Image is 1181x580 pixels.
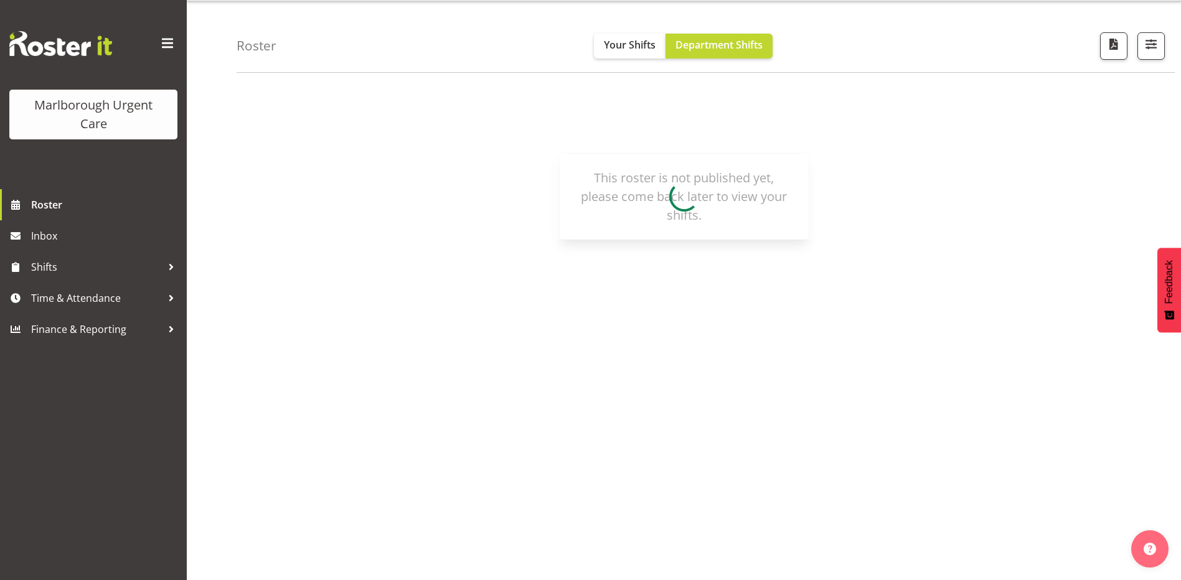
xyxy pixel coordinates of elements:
button: Feedback - Show survey [1157,248,1181,332]
button: Download a PDF of the roster according to the set date range. [1100,32,1127,60]
div: Marlborough Urgent Care [22,96,165,133]
span: Inbox [31,227,181,245]
button: Department Shifts [666,34,773,58]
span: Shifts [31,258,162,276]
button: Your Shifts [594,34,666,58]
span: Roster [31,195,181,214]
span: Finance & Reporting [31,320,162,339]
img: help-xxl-2.png [1144,543,1156,555]
img: Rosterit website logo [9,31,112,56]
button: Filter Shifts [1137,32,1165,60]
span: Time & Attendance [31,289,162,307]
span: Department Shifts [675,38,763,52]
span: Feedback [1164,260,1175,304]
span: Your Shifts [604,38,656,52]
h4: Roster [237,39,276,53]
